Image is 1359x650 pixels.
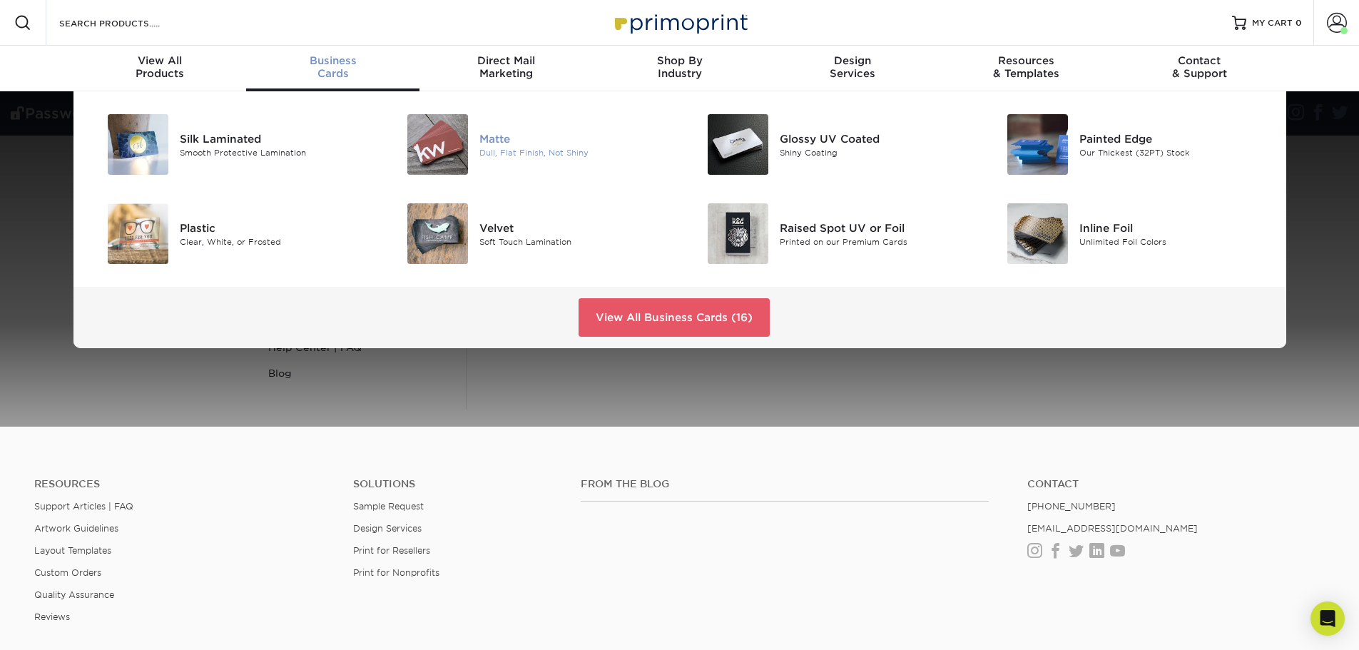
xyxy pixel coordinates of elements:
a: Layout Templates [34,545,111,556]
a: Direct MailMarketing [419,46,593,91]
a: View AllProducts [73,46,247,91]
a: Matte Business Cards Matte Dull, Flat Finish, Not Shiny [390,108,669,181]
div: Industry [593,54,766,80]
span: Direct Mail [419,54,593,67]
input: SEARCH PRODUCTS..... [58,14,197,31]
img: Silk Laminated Business Cards [108,114,168,175]
div: Unlimited Foil Colors [1079,235,1268,248]
div: Our Thickest (32PT) Stock [1079,146,1268,158]
div: Products [73,54,247,80]
a: Painted Edge Business Cards Painted Edge Our Thickest (32PT) Stock [990,108,1269,181]
img: Inline Foil Business Cards [1007,203,1068,264]
img: Raised Spot UV or Foil Business Cards [708,203,768,264]
span: Resources [940,54,1113,67]
a: [EMAIL_ADDRESS][DOMAIN_NAME] [1027,523,1198,534]
a: Velvet Business Cards Velvet Soft Touch Lamination [390,198,669,270]
span: View All [73,54,247,67]
img: Matte Business Cards [407,114,468,175]
a: DesignServices [766,46,940,91]
a: Print for Nonprofits [353,567,439,578]
div: Services [766,54,940,80]
a: Raised Spot UV or Foil Business Cards Raised Spot UV or Foil Printed on our Premium Cards [691,198,969,270]
div: Soft Touch Lamination [479,235,668,248]
div: Inline Foil [1079,220,1268,235]
h4: Resources [34,478,332,490]
div: & Templates [940,54,1113,80]
span: Design [766,54,940,67]
h4: From the Blog [581,478,989,490]
a: BusinessCards [246,46,419,91]
div: Painted Edge [1079,131,1268,146]
div: Matte [479,131,668,146]
div: & Support [1113,54,1286,80]
span: MY CART [1252,17,1293,29]
span: Business [246,54,419,67]
a: Design Services [353,523,422,534]
div: Plastic [180,220,369,235]
a: Sample Request [353,501,424,512]
div: Silk Laminated [180,131,369,146]
div: Velvet [479,220,668,235]
a: Contact [1027,478,1325,490]
img: Velvet Business Cards [407,203,468,264]
img: Painted Edge Business Cards [1007,114,1068,175]
span: Contact [1113,54,1286,67]
div: Raised Spot UV or Foil [780,220,969,235]
a: [PHONE_NUMBER] [1027,501,1116,512]
h4: Solutions [353,478,559,490]
a: Print for Resellers [353,545,430,556]
a: Silk Laminated Business Cards Silk Laminated Smooth Protective Lamination [91,108,370,181]
iframe: Google Customer Reviews [4,606,121,645]
a: Artwork Guidelines [34,523,118,534]
a: Support Articles | FAQ [34,501,133,512]
div: Marketing [419,54,593,80]
a: Quality Assurance [34,589,114,600]
div: Open Intercom Messenger [1310,601,1345,636]
a: Glossy UV Coated Business Cards Glossy UV Coated Shiny Coating [691,108,969,181]
div: Glossy UV Coated [780,131,969,146]
a: Custom Orders [34,567,101,578]
div: Smooth Protective Lamination [180,146,369,158]
div: Cards [246,54,419,80]
img: Plastic Business Cards [108,203,168,264]
span: Shop By [593,54,766,67]
a: View All Business Cards (16) [579,298,770,337]
a: Plastic Business Cards Plastic Clear, White, or Frosted [91,198,370,270]
div: Clear, White, or Frosted [180,235,369,248]
div: Shiny Coating [780,146,969,158]
img: Glossy UV Coated Business Cards [708,114,768,175]
div: Dull, Flat Finish, Not Shiny [479,146,668,158]
span: 0 [1296,18,1302,28]
img: Primoprint [609,7,751,38]
a: Resources& Templates [940,46,1113,91]
a: Shop ByIndustry [593,46,766,91]
div: Printed on our Premium Cards [780,235,969,248]
a: Inline Foil Business Cards Inline Foil Unlimited Foil Colors [990,198,1269,270]
a: Contact& Support [1113,46,1286,91]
